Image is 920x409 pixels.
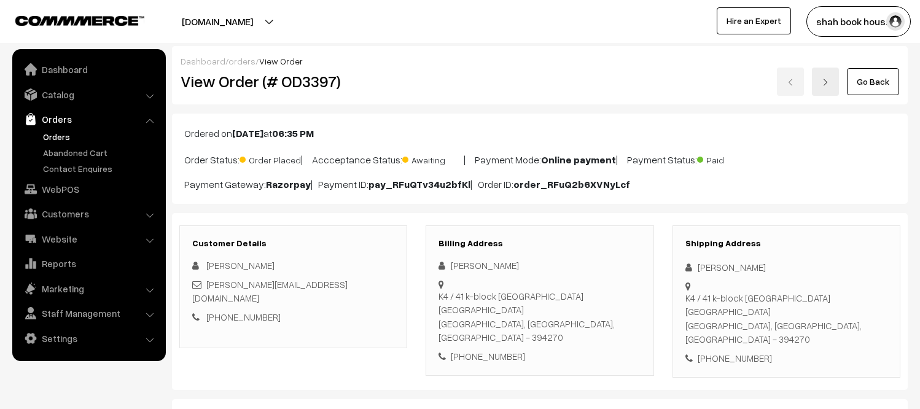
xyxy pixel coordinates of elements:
a: Marketing [15,278,162,300]
a: [PHONE_NUMBER] [206,311,281,322]
div: [PERSON_NAME] [439,259,641,273]
span: [PERSON_NAME] [206,260,275,271]
p: Payment Gateway: | Payment ID: | Order ID: [184,177,895,192]
a: Go Back [847,68,899,95]
span: View Order [259,56,303,66]
a: Hire an Expert [717,7,791,34]
a: Customers [15,203,162,225]
a: Website [15,228,162,250]
div: [PERSON_NAME] [685,260,887,275]
img: COMMMERCE [15,16,144,25]
h3: Billing Address [439,238,641,249]
a: WebPOS [15,178,162,200]
b: Online payment [541,154,616,166]
a: COMMMERCE [15,12,123,27]
span: Paid [697,150,758,166]
b: order_RFuQ2b6XVNyLcf [513,178,630,190]
a: Reports [15,252,162,275]
button: shah book hous… [806,6,911,37]
img: right-arrow.png [822,79,829,86]
b: [DATE] [232,127,263,139]
h3: Customer Details [192,238,394,249]
div: K4 / 41 k-block [GEOGRAPHIC_DATA] [GEOGRAPHIC_DATA] [GEOGRAPHIC_DATA], [GEOGRAPHIC_DATA], [GEOGRA... [439,289,641,345]
h2: View Order (# OD3397) [181,72,408,91]
b: 06:35 PM [272,127,314,139]
button: [DOMAIN_NAME] [139,6,296,37]
a: Staff Management [15,302,162,324]
span: Order Placed [240,150,301,166]
a: orders [228,56,255,66]
div: [PHONE_NUMBER] [439,349,641,364]
a: Settings [15,327,162,349]
img: user [886,12,905,31]
span: Awaiting [402,150,464,166]
div: K4 / 41 k-block [GEOGRAPHIC_DATA] [GEOGRAPHIC_DATA] [GEOGRAPHIC_DATA], [GEOGRAPHIC_DATA], [GEOGRA... [685,291,887,346]
h3: Shipping Address [685,238,887,249]
a: Orders [40,130,162,143]
a: [PERSON_NAME][EMAIL_ADDRESS][DOMAIN_NAME] [192,279,348,304]
a: Orders [15,108,162,130]
b: Razorpay [266,178,311,190]
a: Abandoned Cart [40,146,162,159]
p: Order Status: | Accceptance Status: | Payment Mode: | Payment Status: [184,150,895,167]
a: Dashboard [15,58,162,80]
div: [PHONE_NUMBER] [685,351,887,365]
div: / / [181,55,899,68]
b: pay_RFuQTv34u2bfKl [368,178,470,190]
a: Contact Enquires [40,162,162,175]
p: Ordered on at [184,126,895,141]
a: Catalog [15,84,162,106]
a: Dashboard [181,56,225,66]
